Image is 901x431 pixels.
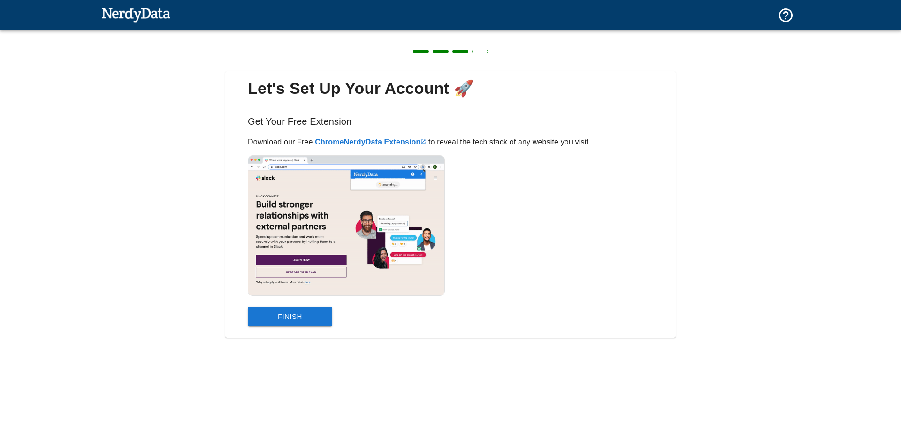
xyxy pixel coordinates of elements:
[248,136,653,148] p: Download our Free to reveal the tech stack of any website you visit.
[248,307,332,326] button: Finish
[101,5,170,24] img: NerdyData.com
[315,138,426,146] a: ChromeNerdyData Extension
[233,79,668,98] span: Let's Set Up Your Account 🚀
[233,114,668,136] h6: Get Your Free Extension
[772,1,800,29] button: Support and Documentation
